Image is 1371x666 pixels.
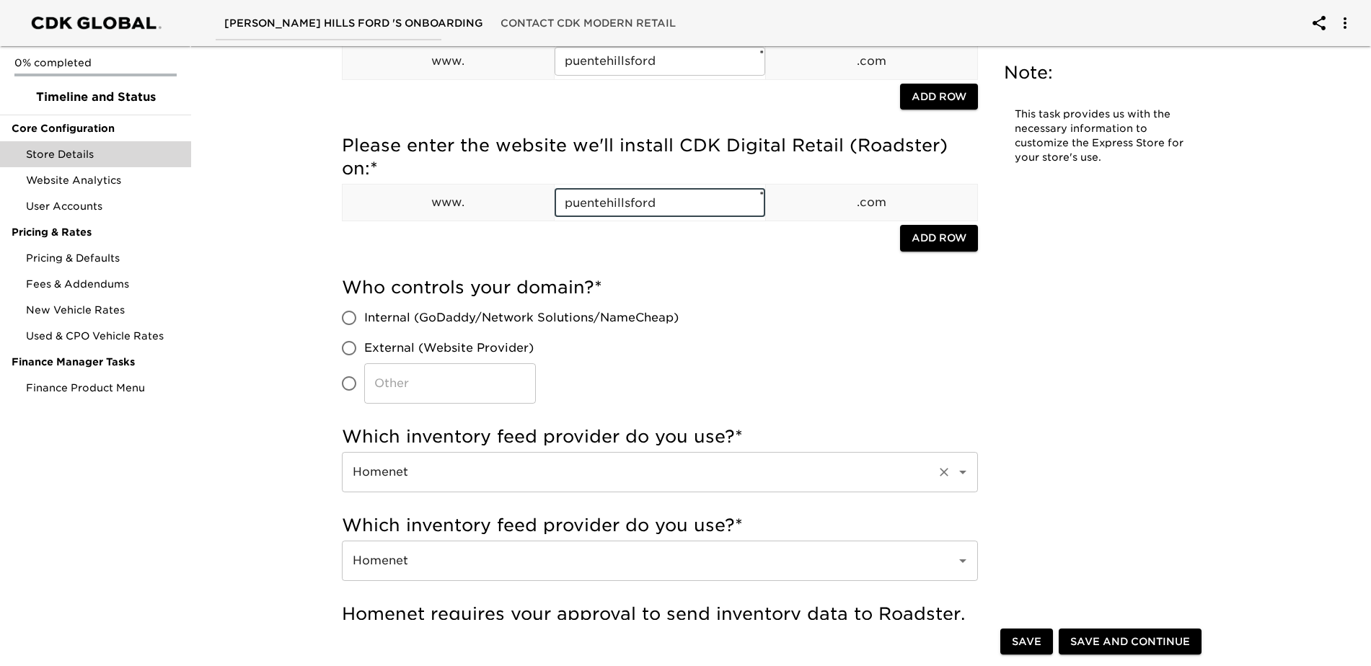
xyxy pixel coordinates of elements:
[953,462,973,482] button: Open
[912,88,966,106] span: Add Row
[900,84,978,110] button: Add Row
[26,277,180,291] span: Fees & Addendums
[26,199,180,213] span: User Accounts
[501,14,676,32] span: Contact CDK Modern Retail
[12,355,180,369] span: Finance Manager Tasks
[12,89,180,106] span: Timeline and Status
[26,329,180,343] span: Used & CPO Vehicle Rates
[26,251,180,265] span: Pricing & Defaults
[343,194,554,211] p: www.
[14,55,177,70] p: 0% completed
[12,121,180,136] span: Core Configuration
[343,53,554,70] p: www.
[766,194,977,211] p: .com
[364,339,534,357] span: External (Website Provider)
[342,276,978,299] h5: Who controls your domain?
[26,147,180,161] span: Store Details
[766,53,977,70] p: .com
[342,134,978,180] h5: Please enter the website we'll install CDK Digital Retail (Roadster) on:
[934,462,954,482] button: Clear
[12,225,180,239] span: Pricing & Rates
[1059,629,1202,655] button: Save and Continue
[26,173,180,187] span: Website Analytics
[1328,6,1362,40] button: account of current user
[364,309,679,327] span: Internal (GoDaddy/Network Solutions/NameCheap)
[342,514,978,537] h5: Which inventory feed provider do you use?
[912,229,966,247] span: Add Row
[1070,633,1190,651] span: Save and Continue
[224,14,483,32] span: [PERSON_NAME] Hills Ford 's Onboarding
[26,303,180,317] span: New Vehicle Rates
[26,381,180,395] span: Finance Product Menu
[342,425,978,448] h5: Which inventory feed provider do you use?
[1004,61,1199,84] h5: Note:
[953,551,973,571] button: Open
[1012,633,1041,651] span: Save
[1302,6,1336,40] button: account of current user
[1015,107,1188,165] p: This task provides us with the necessary information to customize the Express Store for your stor...
[900,225,978,252] button: Add Row
[1000,629,1053,655] button: Save
[364,363,536,404] input: Other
